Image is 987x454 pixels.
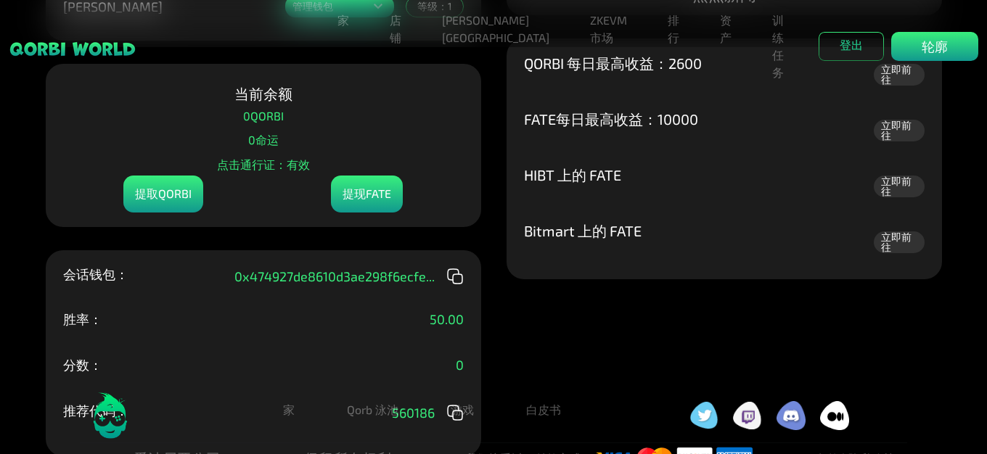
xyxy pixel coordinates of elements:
[63,357,102,373] font: 分数：
[820,401,849,430] img: 社交图标
[347,403,398,416] font: Qorb 泳池
[243,109,250,123] font: 0
[335,395,410,424] a: Qorb 泳池
[819,32,884,61] button: 登出
[881,119,912,141] font: 立即前往
[590,13,627,44] font: ZKEVM市场
[777,401,806,430] img: 社交图标
[733,401,762,429] img: 社交图标
[283,403,295,416] font: 家
[526,403,561,416] font: 白皮书
[217,157,287,171] font: 点击通行证：
[439,395,486,424] a: 游戏
[436,6,555,52] a: [PERSON_NAME][GEOGRAPHIC_DATA]
[772,13,784,79] font: 训练任务
[343,186,391,200] font: 提现FATE
[271,395,306,424] a: 家
[89,392,132,439] img: 标识
[248,133,255,147] font: 0
[720,13,732,44] font: 资产
[874,231,925,253] a: 立即前往
[9,41,136,57] img: 粘性品牌标识
[668,13,679,44] font: 排行
[337,13,349,27] font: 家
[881,175,912,197] font: 立即前往
[524,166,621,183] font: HIBT 上的 FATE
[442,13,549,44] font: [PERSON_NAME][GEOGRAPHIC_DATA]
[524,222,642,239] font: Bitmart 上的 FATE
[584,6,633,52] a: ZKEVM市场
[766,6,790,87] a: 训练任务
[524,110,698,128] font: FATE每日最高收益：10000
[881,231,912,253] font: 立即前往
[234,268,426,284] font: 0x474927de8610d3ae298f6ecfe
[63,403,128,418] font: 推荐代码：
[874,120,925,141] a: 立即前往
[63,266,128,282] font: 会话钱包：
[430,311,464,327] font: 50.00
[63,311,102,327] font: 胜率：
[390,13,401,44] font: 店铺
[451,403,474,416] font: 游戏
[250,109,284,123] font: QORBI
[874,176,925,197] a: 立即前往
[255,133,279,147] font: 命运
[426,268,435,284] font: ...
[922,38,948,54] font: 轮廓
[714,6,737,52] a: 资产
[135,186,192,200] font: 提取QORBI
[662,6,685,52] a: 排行
[234,85,292,102] font: 当前余额
[384,6,407,52] a: 店铺
[332,6,355,35] a: 家
[689,401,718,429] img: 社交图标
[287,157,310,171] font: 有效
[515,395,573,424] a: 白皮书
[456,357,464,373] font: 0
